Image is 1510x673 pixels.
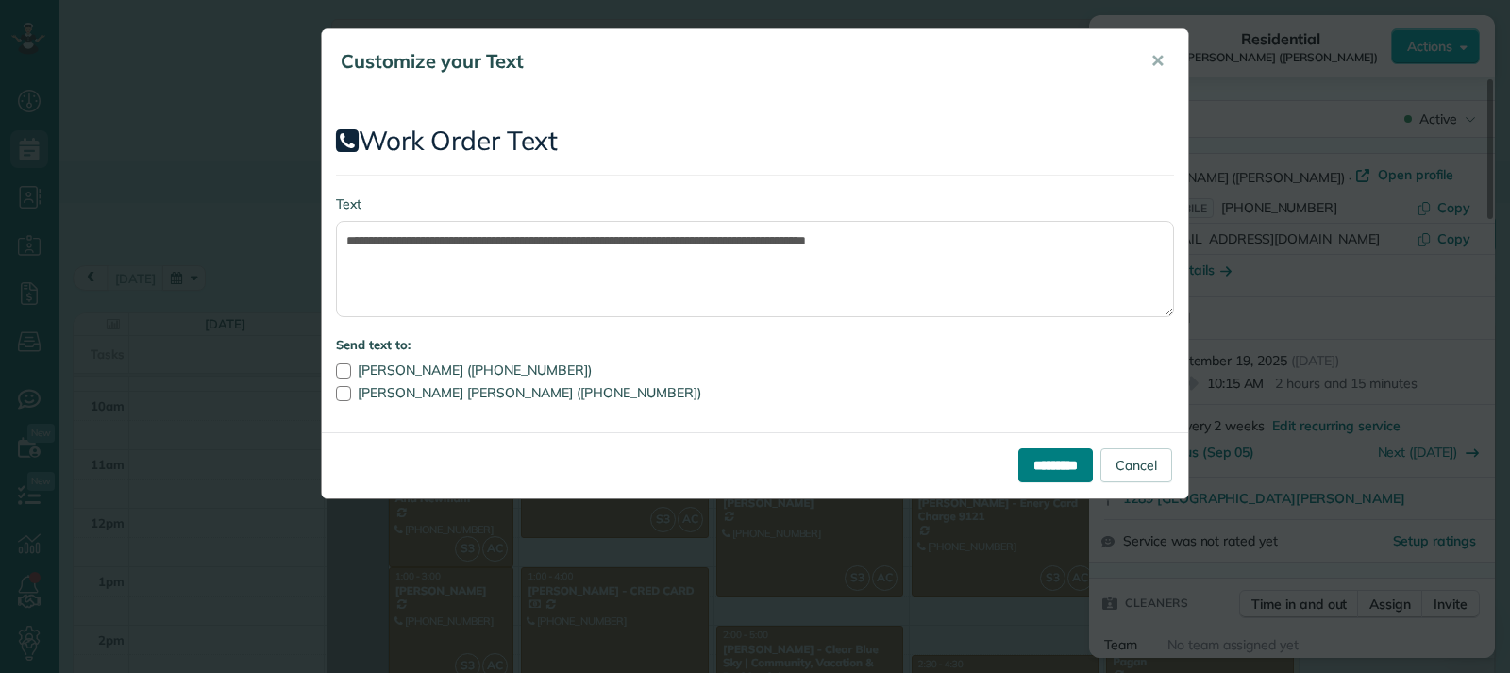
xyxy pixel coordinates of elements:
[358,384,701,401] span: [PERSON_NAME] [PERSON_NAME] ([PHONE_NUMBER])
[336,337,411,352] strong: Send text to:
[1150,50,1165,72] span: ✕
[341,48,1124,75] h5: Customize your Text
[358,362,592,379] span: [PERSON_NAME] ([PHONE_NUMBER])
[336,194,1174,213] label: Text
[336,126,1174,156] h2: Work Order Text
[1100,448,1172,482] a: Cancel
